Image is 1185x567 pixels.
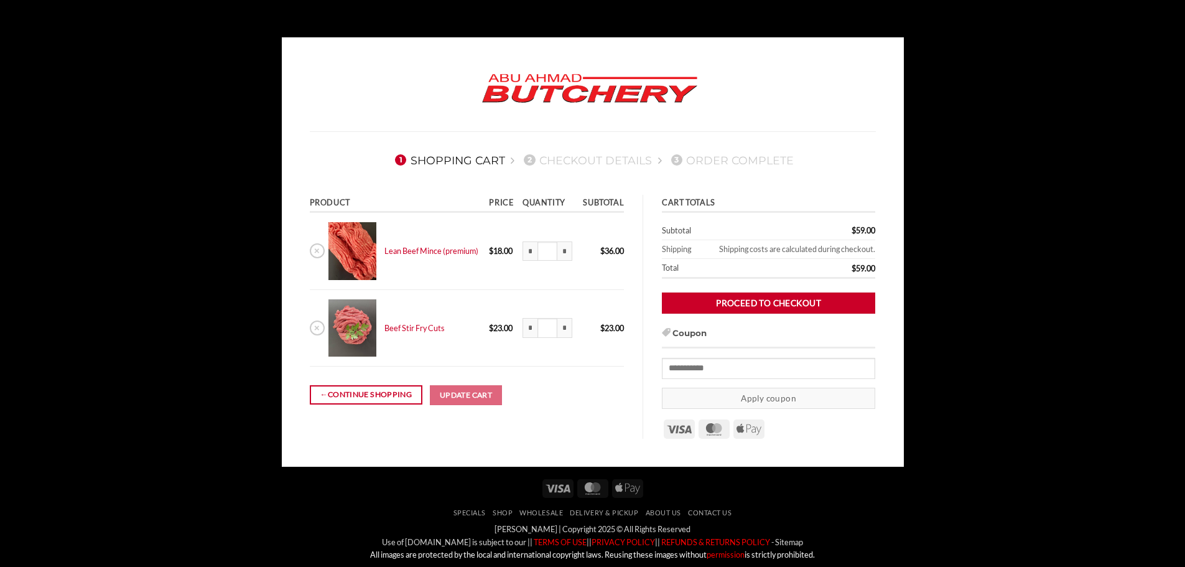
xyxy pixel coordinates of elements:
font: REFUNDS & RETURNS POLICY [661,537,770,547]
th: Price [485,195,518,213]
img: Cart [328,222,376,280]
a: permission [707,550,745,560]
span: 1 [395,154,406,166]
a: TERMS OF USE [532,537,587,547]
font: TERMS OF USE [534,537,587,547]
a: PRIVACY POLICY [592,537,655,547]
bdi: 59.00 [852,263,875,273]
span: $ [852,263,856,273]
input: Increase quantity of Lean Beef Mince (premium) [557,241,572,261]
a: Lean Beef Mince (premium) [384,246,478,256]
th: Subtotal [662,222,778,240]
th: Subtotal [578,195,625,213]
a: Beef Stir Fry Cuts [384,323,445,333]
a: - [771,537,774,547]
input: Product quantity [537,318,557,338]
div: Payment icons [662,418,766,439]
a: Specials [453,508,486,517]
span: $ [600,246,605,256]
td: Shipping costs are calculated during checkout. [699,240,875,259]
th: Shipping [662,240,699,259]
button: Apply coupon [662,388,875,410]
a: Proceed to checkout [662,293,875,314]
button: Update cart [430,385,502,405]
span: 2 [524,154,535,166]
a: Sitemap [775,537,803,547]
bdi: 23.00 [600,323,624,333]
span: $ [489,246,493,256]
span: $ [600,323,605,333]
span: ← [320,388,328,401]
a: About Us [646,508,681,517]
a: Delivery & Pickup [570,508,638,517]
a: Contact Us [688,508,732,517]
bdi: 23.00 [489,323,513,333]
img: Abu Ahmad Butchery [472,65,708,113]
a: Continue shopping [310,385,422,405]
bdi: 18.00 [489,246,513,256]
th: Cart totals [662,195,875,213]
a: 1Shopping Cart [391,154,505,167]
input: Product quantity [537,241,557,261]
th: Product [310,195,486,213]
p: All images are protected by the local and international copyright laws. Reusing these images with... [291,548,895,561]
span: $ [489,323,493,333]
input: Reduce quantity of Lean Beef Mince (premium) [523,241,537,261]
img: Cart [328,299,376,357]
nav: Checkout steps [310,144,876,176]
h3: Coupon [662,327,875,349]
a: Remove Lean Beef Mince (premium) from cart [310,243,325,258]
span: $ [852,225,856,235]
bdi: 36.00 [600,246,624,256]
input: Reduce quantity of Beef Stir Fry Cuts [523,318,537,338]
th: Total [662,259,778,279]
a: Remove Beef Stir Fry Cuts from cart [310,321,325,335]
th: Quantity [519,195,578,213]
input: Increase quantity of Beef Stir Fry Cuts [557,318,572,338]
a: Wholesale [519,508,563,517]
a: 2Checkout details [520,154,652,167]
div: Payment icons [541,477,645,498]
a: REFUNDS & RETURNS POLICY [660,537,770,547]
a: SHOP [493,508,513,517]
bdi: 59.00 [852,225,875,235]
